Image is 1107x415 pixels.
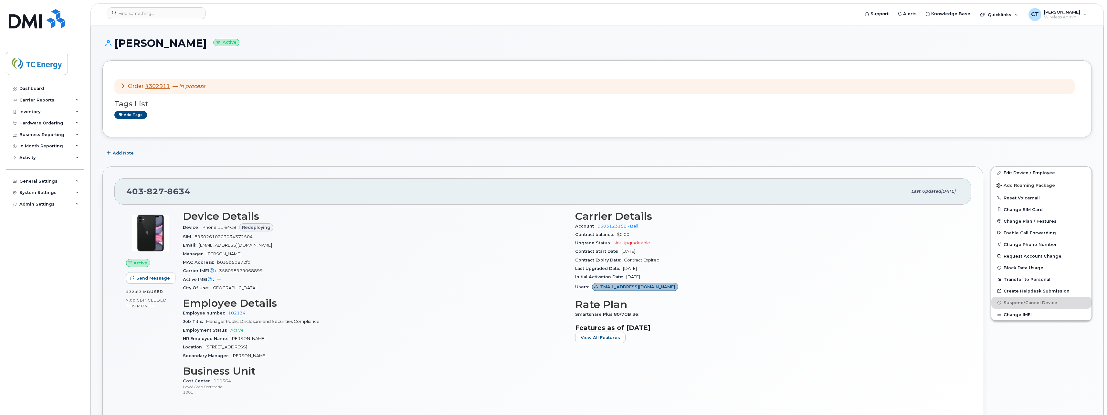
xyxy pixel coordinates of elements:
[624,258,659,262] span: Contract Expired
[575,332,626,343] button: View All Features
[217,277,221,282] span: —
[114,111,147,119] a: Add tags
[991,273,1091,285] button: Transfer to Personal
[617,232,629,237] span: $0.00
[126,290,150,294] span: 232.83 MB
[599,284,675,290] span: [EMAIL_ADDRESS][DOMAIN_NAME]
[217,260,250,265] span: b035b5b872fc
[991,215,1091,227] button: Change Plan / Features
[991,285,1091,297] a: Create Helpdesk Submission
[991,167,1091,178] a: Edit Device / Employee
[136,275,170,281] span: Send Message
[183,210,567,222] h3: Device Details
[183,365,567,377] h3: Business Unit
[183,378,214,383] span: Cost Center
[219,268,263,273] span: 358098979068899
[575,324,960,332] h3: Features as of [DATE]
[213,39,239,46] small: Active
[183,225,202,230] span: Device
[575,240,614,245] span: Upgrade Status
[575,249,621,254] span: Contract Start Date
[575,299,960,310] h3: Rate Plan
[230,328,244,333] span: Active
[133,260,147,266] span: Active
[941,189,955,194] span: [DATE]
[597,224,638,229] a: 0503123158 - Bell
[575,274,626,279] span: Initial Activation Date
[202,225,237,230] span: iPhone 11 64GB
[126,272,175,284] button: Send Message
[575,284,592,289] span: Users
[183,328,230,333] span: Employment Status
[183,285,212,290] span: City Of Use
[206,345,247,349] span: [STREET_ADDRESS]
[996,183,1055,189] span: Add Roaming Package
[183,319,206,324] span: Job Title
[126,298,143,303] span: 7.00 GB
[231,336,266,341] span: [PERSON_NAME]
[214,378,231,383] a: 100364
[183,311,228,315] span: Employee number
[206,319,320,324] span: Manager Public Disclosure and Securities Compliance
[183,297,567,309] h3: Employee Details
[228,311,246,315] a: 102134
[242,224,270,230] span: Redeploying
[1004,230,1056,235] span: Enable Call Forwarding
[173,83,205,89] span: —
[164,186,190,196] span: 8634
[195,234,253,239] span: 89302610203034372504
[575,210,960,222] h3: Carrier Details
[144,186,164,196] span: 827
[575,258,624,262] span: Contract Expiry Date
[150,289,163,294] span: used
[991,309,1091,320] button: Change IMEI
[592,284,678,289] a: [EMAIL_ADDRESS][DOMAIN_NAME]
[126,186,190,196] span: 403
[626,274,640,279] span: [DATE]
[575,266,623,271] span: Last Upgraded Date
[145,83,170,89] a: #302911
[183,277,217,282] span: Active IMEI
[183,243,199,248] span: Email
[183,389,567,395] p: 1001
[128,83,144,89] span: Order
[102,37,1092,49] h1: [PERSON_NAME]
[1079,387,1102,410] iframe: Messenger Launcher
[991,250,1091,262] button: Request Account Change
[991,178,1091,192] button: Add Roaming Package
[575,232,617,237] span: Contract balance
[183,260,217,265] span: MAC Address
[1004,300,1057,305] span: Suspend/Cancel Device
[183,336,231,341] span: HR Employee Name
[199,243,272,248] span: [EMAIL_ADDRESS][DOMAIN_NAME]
[114,100,1080,108] h3: Tags List
[179,83,205,89] em: in process
[102,147,139,159] button: Add Note
[614,240,650,245] span: Not Upgradeable
[581,335,620,341] span: View All Features
[183,384,567,389] p: Law&Corp Secretarial
[575,224,597,229] span: Account
[1004,218,1057,223] span: Change Plan / Features
[126,298,167,308] span: included this month
[206,251,241,256] span: [PERSON_NAME]
[911,189,941,194] span: Last updated
[183,345,206,349] span: Location
[621,249,635,254] span: [DATE]
[623,266,637,271] span: [DATE]
[575,312,642,317] span: Smartshare Plus 80/7GB 36
[183,268,219,273] span: Carrier IMEI
[183,353,232,358] span: Secondary Manager
[113,150,134,156] span: Add Note
[183,234,195,239] span: SIM
[991,227,1091,239] button: Enable Call Forwarding
[212,285,257,290] span: [GEOGRAPHIC_DATA]
[232,353,267,358] span: [PERSON_NAME]
[991,262,1091,273] button: Block Data Usage
[991,204,1091,215] button: Change SIM Card
[131,214,170,252] img: iPhone_11.jpg
[183,251,206,256] span: Manager
[991,297,1091,308] button: Suspend/Cancel Device
[991,192,1091,204] button: Reset Voicemail
[991,239,1091,250] button: Change Phone Number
